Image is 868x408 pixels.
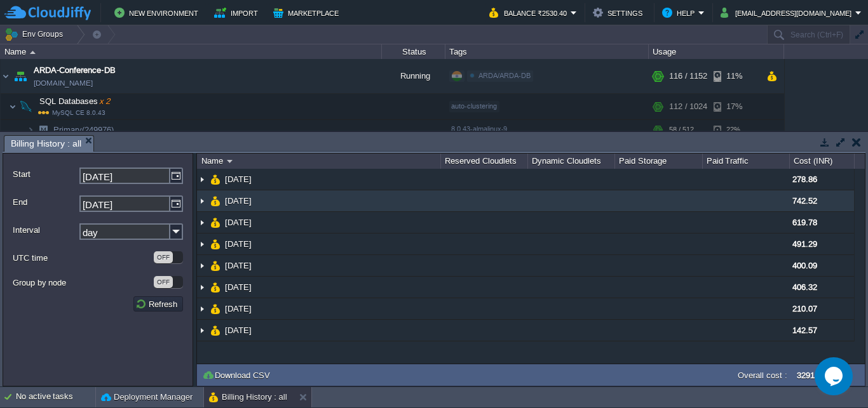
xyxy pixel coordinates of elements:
img: AMDAwAAAACH5BAEAAAAALAAAAAABAAEAAAICRAEAOw== [11,59,29,93]
div: 11% [714,59,755,93]
span: (249976) [82,125,114,135]
label: Interval [13,223,78,237]
button: Refresh [135,298,181,310]
div: No active tasks [16,387,95,407]
span: 278.86 [792,174,817,184]
img: AMDAwAAAACH5BAEAAAAALAAAAAABAAEAAAICRAEAOw== [197,298,207,319]
img: AMDAwAAAACH5BAEAAAAALAAAAAABAAEAAAICRAEAOw== [27,120,34,140]
a: [DATE] [224,260,254,271]
label: UTC time [13,251,153,265]
span: x 2 [98,96,111,106]
span: Billing History : all [11,136,81,152]
div: Reserved Cloudlets [442,154,527,169]
img: CloudJiffy [4,5,91,21]
span: ARDA/ARDA-DB [478,72,531,79]
span: 400.09 [792,261,817,270]
button: Marketplace [273,5,342,20]
div: Running [382,59,445,93]
div: Usage [649,44,783,59]
span: 742.52 [792,196,817,206]
img: AMDAwAAAACH5BAEAAAAALAAAAAABAAEAAAICRAEAOw== [210,255,220,276]
div: Paid Traffic [703,154,789,169]
div: 112 / 1024 [669,94,707,119]
img: AMDAwAAAACH5BAEAAAAALAAAAAABAAEAAAICRAEAOw== [210,169,220,190]
label: End [13,195,78,209]
span: 406.32 [792,282,817,292]
a: Primary(249976) [52,124,116,135]
a: [DATE] [224,303,254,314]
span: 210.07 [792,304,817,313]
label: Overall cost : [738,371,787,380]
span: 8.0.43-almalinux-9 [451,125,507,133]
img: AMDAwAAAACH5BAEAAAAALAAAAAABAAEAAAICRAEAOw== [30,51,36,54]
a: [DATE] [224,217,254,228]
div: 22% [714,120,755,140]
button: Billing History : all [209,391,287,404]
div: Name [1,44,381,59]
img: AMDAwAAAACH5BAEAAAAALAAAAAABAAEAAAICRAEAOw== [197,212,207,233]
a: [DATE] [224,174,254,185]
a: [DATE] [224,195,254,206]
button: Import [214,5,262,20]
button: Settings [593,5,646,20]
button: New Environment [114,5,202,20]
img: AMDAwAAAACH5BAEAAAAALAAAAAABAAEAAAICRAEAOw== [34,120,52,140]
img: AMDAwAAAACH5BAEAAAAALAAAAAABAAEAAAICRAEAOw== [210,234,220,254]
img: AMDAwAAAACH5BAEAAAAALAAAAAABAAEAAAICRAEAOw== [210,298,220,319]
img: AMDAwAAAACH5BAEAAAAALAAAAAABAAEAAAICRAEAOw== [197,277,207,298]
img: AMDAwAAAACH5BAEAAAAALAAAAAABAAEAAAICRAEAOw== [197,169,207,190]
div: Cost (INR) [790,154,854,169]
img: AMDAwAAAACH5BAEAAAAALAAAAAABAAEAAAICRAEAOw== [1,59,11,93]
div: OFF [154,251,173,263]
span: auto-clustering [451,102,497,110]
button: Env Groups [4,25,67,43]
a: SQL Databasesx 2MySQL CE 8.0.43 [38,96,112,106]
img: AMDAwAAAACH5BAEAAAAALAAAAAABAAEAAAICRAEAOw== [210,212,220,233]
div: 17% [714,94,755,119]
img: AMDAwAAAACH5BAEAAAAALAAAAAABAAEAAAICRAEAOw== [210,320,220,341]
button: Download CSV [202,369,274,381]
img: AMDAwAAAACH5BAEAAAAALAAAAAABAAEAAAICRAEAOw== [210,190,220,211]
a: [DATE] [224,239,254,249]
button: [EMAIL_ADDRESS][DOMAIN_NAME] [721,5,855,20]
div: Name [198,154,440,169]
span: Primary [52,124,116,135]
div: Status [383,44,445,59]
div: 58 / 512 [669,120,694,140]
div: Dynamic Cloudlets [529,154,614,169]
label: Group by node [13,276,153,289]
div: Paid Storage [616,154,702,169]
a: ARDA-Conference-DB [34,64,116,77]
img: AMDAwAAAACH5BAEAAAAALAAAAAABAAEAAAICRAEAOw== [197,255,207,276]
img: AMDAwAAAACH5BAEAAAAALAAAAAABAAEAAAICRAEAOw== [210,277,220,298]
img: AMDAwAAAACH5BAEAAAAALAAAAAABAAEAAAICRAEAOw== [9,94,17,119]
span: MySQL CE 8.0.43 [38,109,105,116]
div: 116 / 1152 [669,59,707,93]
label: Start [13,168,78,181]
button: Balance ₹2530.40 [489,5,571,20]
img: AMDAwAAAACH5BAEAAAAALAAAAAABAAEAAAICRAEAOw== [197,320,207,341]
span: [DOMAIN_NAME] [34,77,93,89]
button: Deployment Manager [101,391,193,404]
img: AMDAwAAAACH5BAEAAAAALAAAAAABAAEAAAICRAEAOw== [197,234,207,254]
span: 619.78 [792,218,817,227]
iframe: chat widget [815,357,855,395]
span: 491.29 [792,239,817,249]
img: AMDAwAAAACH5BAEAAAAALAAAAAABAAEAAAICRAEAOw== [227,160,233,163]
button: Help [662,5,698,20]
a: [DATE] [224,282,254,293]
a: [DATE] [224,325,254,336]
div: Tags [446,44,648,59]
label: 3291.50 [797,371,826,380]
span: SQL Databases [38,96,112,107]
img: AMDAwAAAACH5BAEAAAAALAAAAAABAAEAAAICRAEAOw== [197,190,207,211]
